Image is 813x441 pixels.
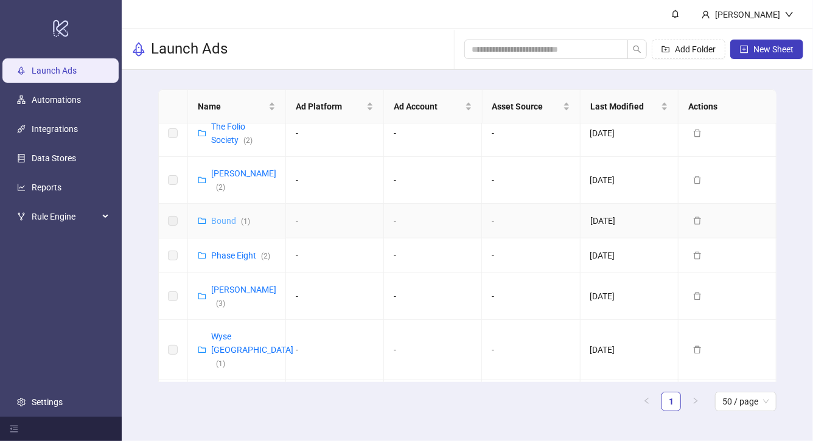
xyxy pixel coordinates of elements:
li: Next Page [686,392,705,411]
li: Previous Page [637,392,657,411]
span: down [785,10,794,19]
td: - [482,110,580,157]
td: [DATE] [581,157,679,204]
span: user [702,10,710,19]
td: - [482,380,580,415]
span: folder [198,346,206,354]
td: - [286,273,384,320]
span: delete [693,176,702,184]
td: - [384,273,482,320]
td: [DATE] [581,320,679,380]
span: Asset Source [492,100,560,113]
td: - [482,273,580,320]
button: left [637,392,657,411]
span: delete [693,346,702,354]
span: folder-add [661,45,670,54]
td: - [384,204,482,238]
span: New Sheet [753,44,794,54]
th: Name [188,90,286,123]
a: Data Stores [32,153,76,163]
span: folder [198,176,206,184]
a: Bound(1) [211,216,250,226]
td: - [286,380,384,415]
td: [DATE] [581,238,679,273]
td: - [286,238,384,273]
td: - [482,204,580,238]
span: delete [693,129,702,137]
button: Add Folder [652,40,725,59]
div: [PERSON_NAME] [710,8,785,21]
td: [DATE] [581,110,679,157]
span: Ad Platform [296,100,364,113]
td: - [286,320,384,380]
td: - [482,238,580,273]
span: Add Folder [675,44,716,54]
th: Asset Source [483,90,581,123]
span: Name [198,100,266,113]
a: Integrations [32,124,78,134]
li: 1 [661,392,681,411]
th: Last Modified [581,90,679,123]
span: folder [198,129,206,137]
td: - [384,238,482,273]
td: [DATE] [581,273,679,320]
td: - [384,157,482,204]
a: Phase Eight(2) [211,251,270,260]
span: search [633,45,641,54]
span: folder [198,292,206,300]
span: Last Modified [590,100,658,113]
td: - [384,110,482,157]
span: delete [693,292,702,300]
td: [DATE] [581,380,679,415]
span: ( 2 ) [261,252,270,260]
td: [DATE] [581,204,679,238]
span: ( 3 ) [216,299,225,308]
span: Rule Engine [32,204,99,229]
span: plus-square [740,45,748,54]
span: left [643,397,651,405]
div: Page Size [715,392,776,411]
th: Ad Platform [286,90,384,123]
span: delete [693,251,702,260]
span: rocket [131,42,146,57]
h3: Launch Ads [151,40,228,59]
span: ( 2 ) [216,183,225,192]
td: - [286,204,384,238]
a: Launch Ads [32,66,77,75]
span: ( 2 ) [243,136,253,145]
span: folder [198,217,206,225]
a: [PERSON_NAME](3) [211,285,276,308]
a: Automations [32,95,81,105]
a: 1 [662,392,680,411]
td: - [482,157,580,204]
td: - [482,320,580,380]
a: [PERSON_NAME](2) [211,168,276,192]
span: fork [17,212,26,221]
span: bell [671,10,680,18]
span: Ad Account [394,100,462,113]
span: ( 1 ) [216,359,225,368]
a: Reports [32,182,61,192]
span: menu-fold [10,425,18,433]
td: - [286,110,384,157]
span: ( 1 ) [241,217,250,226]
button: New Sheet [730,40,803,59]
button: right [686,392,705,411]
a: Wyse [GEOGRAPHIC_DATA](1) [211,332,293,368]
td: - [384,380,482,415]
span: 50 / page [722,392,769,411]
span: delete [693,217,702,225]
th: Ad Account [384,90,482,123]
span: folder [198,251,206,260]
th: Actions [679,90,776,123]
span: right [692,397,699,405]
td: - [286,157,384,204]
a: Settings [32,397,63,407]
td: - [384,320,482,380]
